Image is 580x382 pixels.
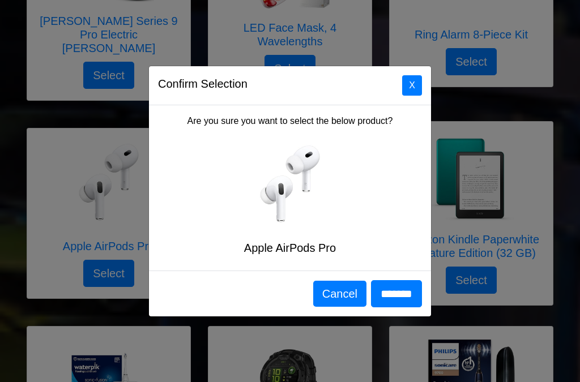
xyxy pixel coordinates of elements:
[313,281,366,307] button: Cancel
[158,241,422,255] h5: Apple AirPods Pro
[402,75,422,96] button: Close
[149,105,431,271] div: Are you sure you want to select the below product?
[158,75,248,92] h5: Confirm Selection
[245,141,335,232] img: Apple AirPods Pro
